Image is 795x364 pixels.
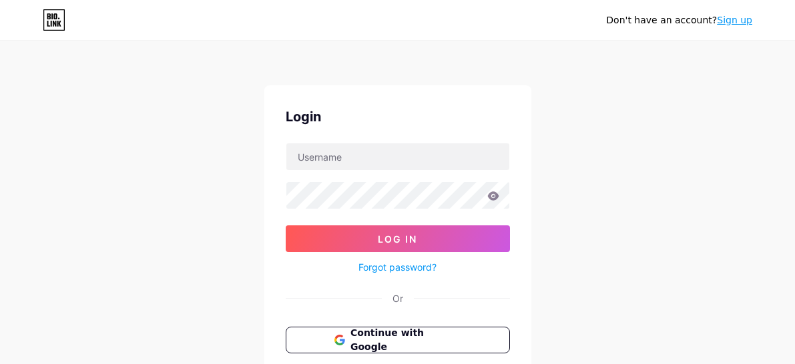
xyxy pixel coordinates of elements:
div: Login [286,107,510,127]
a: Sign up [717,15,752,25]
span: Continue with Google [350,326,461,354]
div: Or [392,291,403,305]
span: Log In [378,233,417,245]
button: Log In [286,225,510,252]
input: Username [286,143,509,170]
div: Don't have an account? [606,13,752,27]
a: Forgot password? [358,260,437,274]
button: Continue with Google [286,327,510,353]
